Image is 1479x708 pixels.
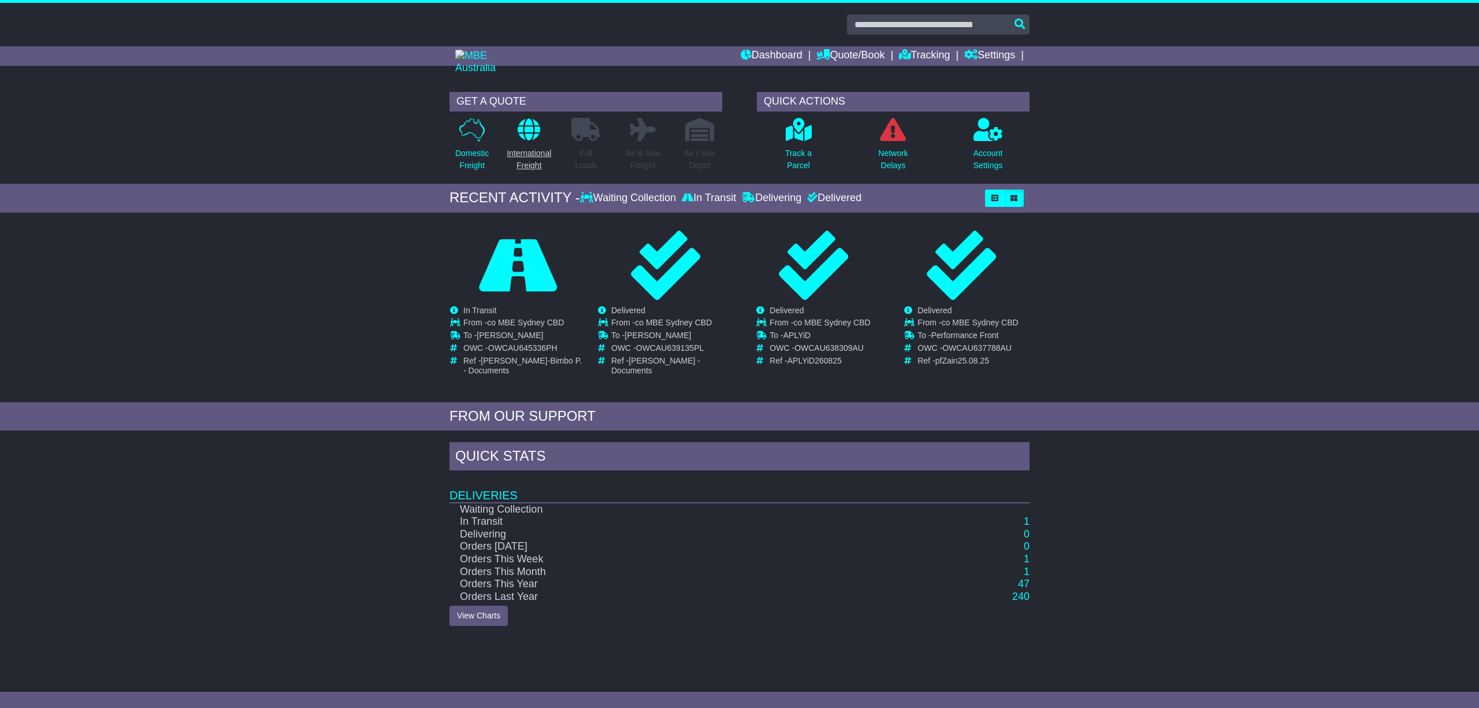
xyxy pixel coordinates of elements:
[899,46,950,66] a: Tracking
[463,318,585,331] td: From -
[770,356,870,366] td: Ref -
[477,331,543,340] span: [PERSON_NAME]
[741,46,802,66] a: Dashboard
[626,147,660,172] p: Air & Sea Freight
[449,503,900,516] td: Waiting Collection
[917,356,1018,366] td: Ref -
[785,117,812,178] a: Track aParcel
[449,442,1030,473] div: Quick Stats
[487,318,564,327] span: co MBE Sydney CBD
[917,331,1018,343] td: To -
[463,356,585,376] td: Ref -
[757,92,1030,112] div: QUICK ACTIONS
[455,147,489,172] p: Domestic Freight
[973,117,1004,178] a: AccountSettings
[635,318,712,327] span: co MBE Sydney CBD
[770,306,804,315] span: Delivered
[1024,553,1030,565] a: 1
[964,46,1015,66] a: Settings
[783,331,811,340] span: APLYiD
[935,356,989,365] span: pfZain25.08.25
[611,343,733,356] td: OWC -
[794,343,864,353] span: OWCAU638309AU
[942,343,1012,353] span: OWCAU637788AU
[770,318,870,331] td: From -
[1024,516,1030,527] a: 1
[455,117,489,178] a: DomesticFreight
[463,306,497,315] span: In Transit
[1024,540,1030,552] a: 0
[636,343,704,353] span: OWCAU639135PL
[611,306,645,315] span: Delivered
[794,318,871,327] span: co MBE Sydney CBD
[679,192,739,205] div: In Transit
[1024,566,1030,577] a: 1
[785,147,812,172] p: Track a Parcel
[917,343,1018,356] td: OWC -
[917,306,952,315] span: Delivered
[506,117,552,178] a: InternationalFreight
[449,553,900,566] td: Orders This Week
[449,190,580,206] div: RECENT ACTIVITY -
[449,606,508,626] a: View Charts
[611,356,733,376] td: Ref -
[804,192,861,205] div: Delivered
[973,147,1003,172] p: Account Settings
[770,331,870,343] td: To -
[463,331,585,343] td: To -
[1018,578,1030,590] a: 47
[449,566,900,579] td: Orders This Month
[449,92,722,112] div: GET A QUOTE
[739,192,804,205] div: Delivering
[449,578,900,591] td: Orders This Year
[449,408,1030,425] div: FROM OUR SUPPORT
[611,356,700,375] span: [PERSON_NAME] - Documents
[787,356,842,365] span: APLYiD260825
[463,343,585,356] td: OWC -
[878,147,908,172] p: Network Delays
[684,147,715,172] p: Air / Sea Depot
[931,331,999,340] span: Performance Front
[580,192,679,205] div: Waiting Collection
[1012,591,1030,602] a: 240
[1024,528,1030,540] a: 0
[878,117,908,178] a: NetworkDelays
[625,331,691,340] span: [PERSON_NAME]
[449,528,900,541] td: Delivering
[507,147,551,172] p: International Freight
[942,318,1019,327] span: co MBE Sydney CBD
[611,318,733,331] td: From -
[449,516,900,528] td: In Transit
[449,473,1030,503] td: Deliveries
[449,591,900,603] td: Orders Last Year
[611,331,733,343] td: To -
[463,356,582,375] span: [PERSON_NAME]-Bimbo P. - Documents
[449,540,900,553] td: Orders [DATE]
[488,343,558,353] span: OWCAU645336PH
[816,46,885,66] a: Quote/Book
[917,318,1018,331] td: From -
[770,343,870,356] td: OWC -
[571,147,600,172] p: Full Loads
